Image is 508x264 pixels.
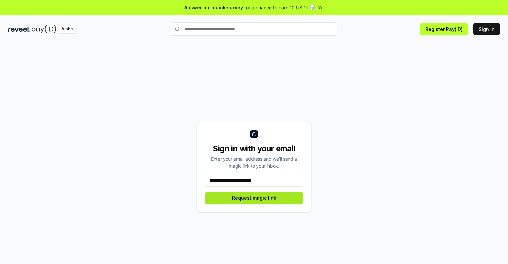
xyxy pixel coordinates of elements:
img: reveel_dark [8,25,30,33]
div: Sign in with your email [205,143,303,154]
button: Sign In [473,23,500,35]
img: logo_small [250,130,258,138]
span: Answer our quick survey [184,4,243,11]
span: for a chance to earn 10 USDT 📝 [244,4,316,11]
img: pay_id [32,25,56,33]
button: Request magic link [205,192,303,204]
div: Alpha [58,25,76,33]
button: Register Pay(ID) [420,23,468,35]
div: Enter your email address and we’ll send a magic link to your inbox. [205,155,303,169]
